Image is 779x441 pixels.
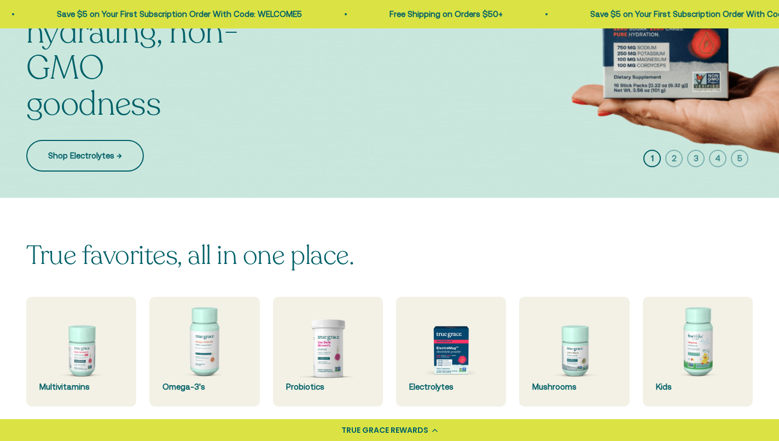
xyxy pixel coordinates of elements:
[382,9,496,19] a: Free Shipping on Orders $50+
[162,380,246,393] div: Omega-3's
[26,297,136,407] a: Multivitamins
[731,150,748,167] button: 5
[26,140,144,172] a: Shop Electrolytes →
[643,297,753,407] a: Kids
[665,150,683,167] button: 2
[519,297,629,407] a: Mushrooms
[709,150,726,167] button: 4
[26,238,354,273] split-lines: True favorites, all in one place.
[409,380,493,393] div: Electrolytes
[149,297,259,407] a: Omega-3's
[341,425,428,436] div: TRUE GRACE REWARDS
[286,380,370,393] div: Probiotics
[656,380,740,393] div: Kids
[39,380,123,393] div: Multivitamins
[687,150,705,167] button: 3
[643,150,661,167] button: 1
[273,297,383,407] a: Probiotics
[50,8,295,21] p: Save $5 on Your First Subscription Order With Code: WELCOME5
[396,297,506,407] a: Electrolytes
[532,380,616,393] div: Mushrooms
